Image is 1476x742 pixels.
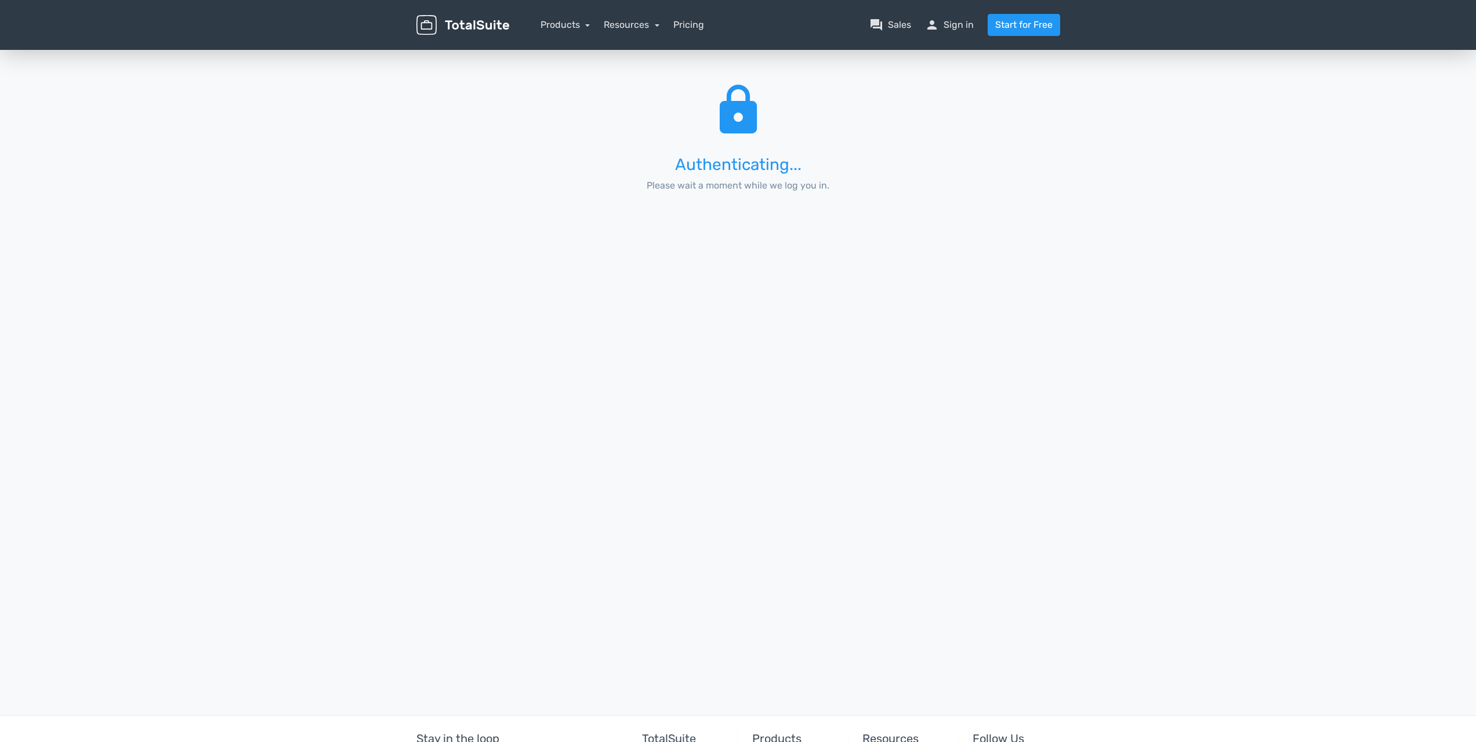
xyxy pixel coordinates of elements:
[988,14,1060,36] a: Start for Free
[625,179,851,193] p: Please wait a moment while we log you in.
[673,18,704,32] a: Pricing
[869,18,911,32] a: question_answerSales
[541,19,590,30] a: Products
[416,15,509,35] img: TotalSuite for WordPress
[625,156,851,174] h3: Authenticating...
[710,80,766,142] span: lock
[604,19,659,30] a: Resources
[869,18,883,32] span: question_answer
[925,18,974,32] a: personSign in
[925,18,939,32] span: person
